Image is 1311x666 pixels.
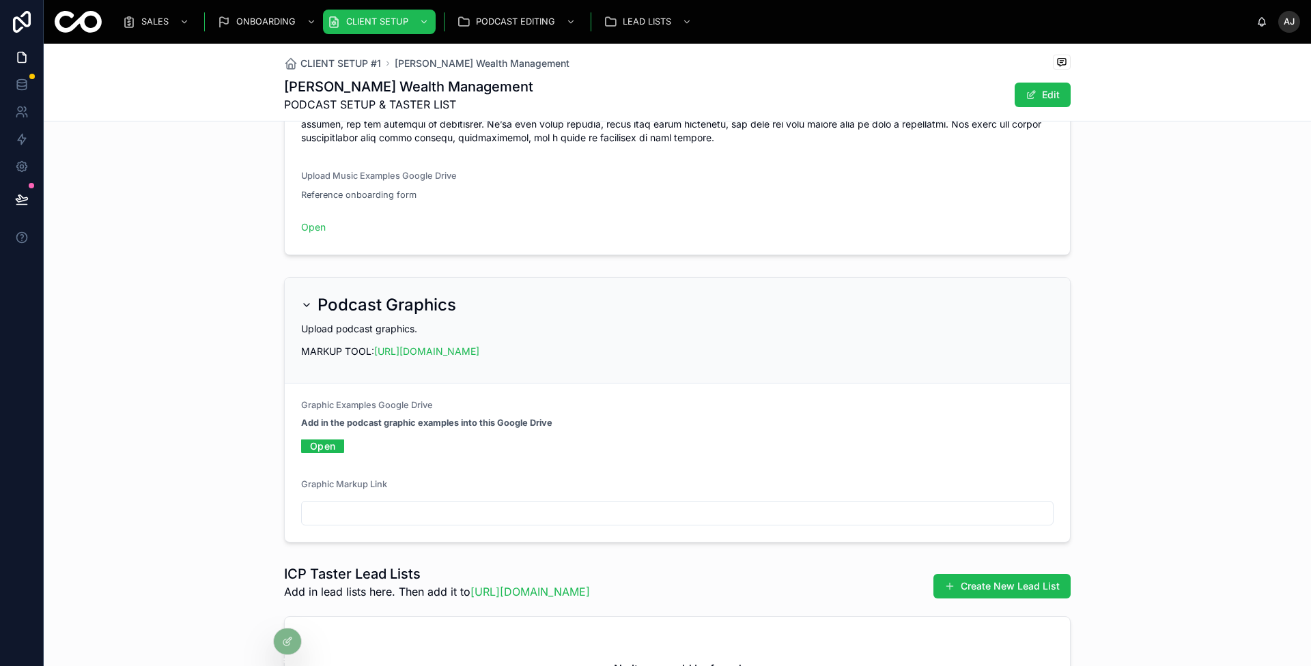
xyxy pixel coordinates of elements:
[141,16,169,27] span: SALES
[284,564,590,583] h1: ICP Taster Lead Lists
[323,10,436,34] a: CLIENT SETUP
[284,77,533,96] h1: [PERSON_NAME] Wealth Management
[113,7,1256,37] div: scrollable content
[301,418,552,429] strong: Add in the podcast graphic examples into this Google Drive
[1284,16,1295,27] span: AJ
[301,321,1054,336] p: Upload podcast graphics.
[470,585,590,598] a: [URL][DOMAIN_NAME]
[623,16,671,27] span: LEAD LISTS
[236,16,296,27] span: ONBOARDING
[284,96,533,113] span: PODCAST SETUP & TASTER LIST
[374,345,479,357] a: [URL][DOMAIN_NAME]
[933,574,1071,598] button: Create New Lead List
[301,400,433,410] span: Graphic Examples Google Drive
[1015,83,1071,107] button: Edit
[118,10,196,34] a: SALES
[55,11,102,33] img: App logo
[301,344,1054,358] p: MARKUP TOOL:
[301,188,417,201] p: Reference onboarding form
[301,221,326,233] a: Open
[395,57,569,70] a: [PERSON_NAME] Wealth Management
[453,10,582,34] a: PODCAST EDITING
[213,10,323,34] a: ONBOARDING
[476,16,555,27] span: PODCAST EDITING
[301,435,344,457] a: Open
[300,57,381,70] span: CLIENT SETUP #1
[284,57,381,70] a: CLIENT SETUP #1
[600,10,699,34] a: LEAD LISTS
[301,171,457,181] span: Upload Music Examples Google Drive
[301,479,387,489] span: Graphic Markup Link
[318,294,456,316] h2: Podcast Graphics
[346,16,408,27] span: CLIENT SETUP
[284,583,590,600] p: Add in lead lists here. Then add it to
